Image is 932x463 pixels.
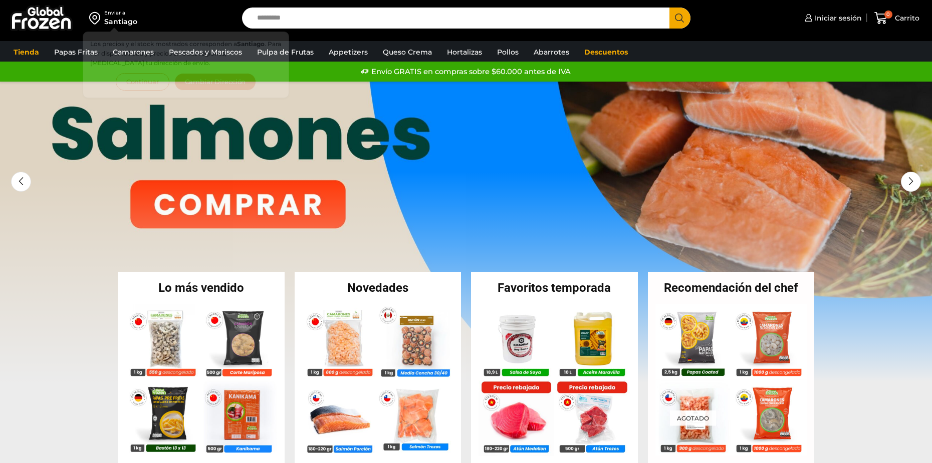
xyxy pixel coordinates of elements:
[89,10,104,27] img: address-field-icon.svg
[49,43,103,62] a: Papas Fritas
[378,43,437,62] a: Queso Crema
[492,43,524,62] a: Pollos
[90,39,282,68] p: Los precios y el stock mostrados corresponden a . Para ver disponibilidad y precios en otras regi...
[174,73,257,91] button: Cambiar Dirección
[324,43,373,62] a: Appetizers
[884,11,892,19] span: 0
[9,43,44,62] a: Tienda
[802,8,862,28] a: Iniciar sesión
[669,8,690,29] button: Search button
[812,13,862,23] span: Iniciar sesión
[579,43,633,62] a: Descuentos
[529,43,574,62] a: Abarrotes
[670,410,716,426] p: Agotado
[104,10,137,17] div: Enviar a
[648,282,815,294] h2: Recomendación del chef
[295,282,461,294] h2: Novedades
[237,40,265,48] strong: Santiago
[116,73,169,91] button: Continuar
[892,13,919,23] span: Carrito
[104,17,137,27] div: Santiago
[118,282,285,294] h2: Lo más vendido
[471,282,638,294] h2: Favoritos temporada
[442,43,487,62] a: Hortalizas
[872,7,922,30] a: 0 Carrito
